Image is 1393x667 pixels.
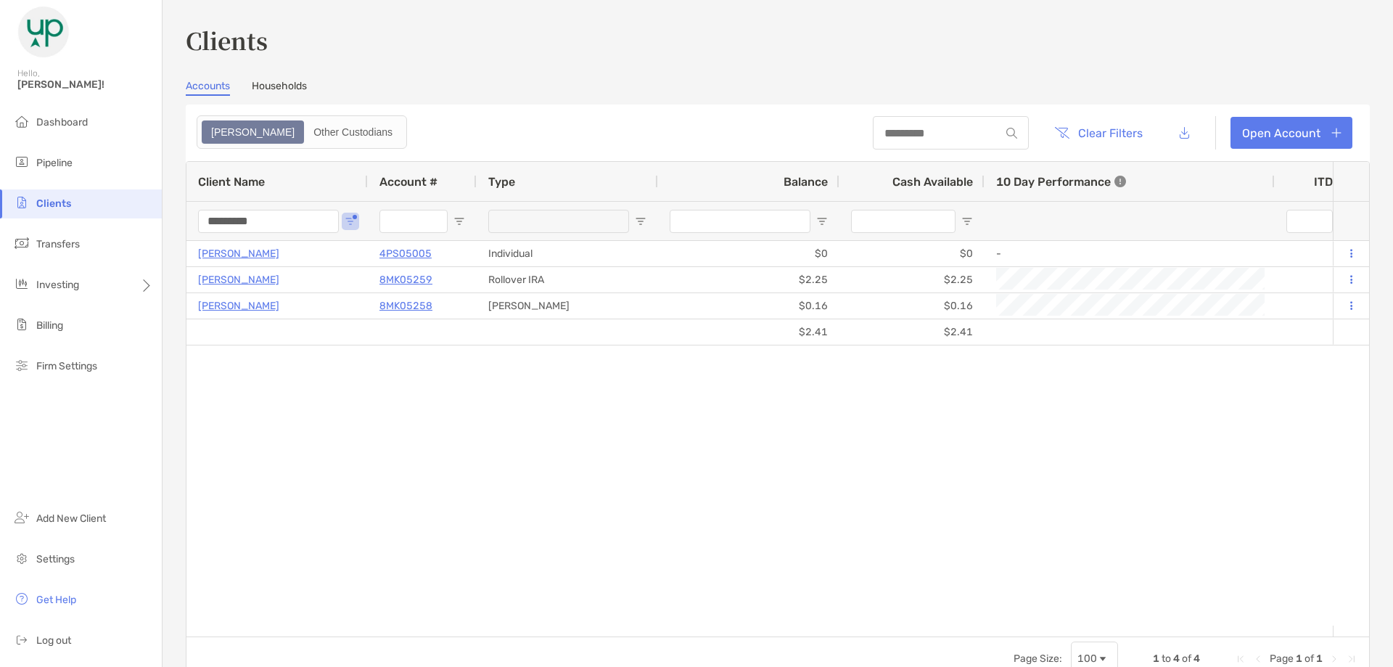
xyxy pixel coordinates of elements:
img: billing icon [13,316,30,333]
div: Individual [477,241,658,266]
a: Accounts [186,80,230,96]
span: Add New Client [36,512,106,525]
div: $0 [839,241,985,266]
button: Open Filter Menu [345,216,356,227]
span: 1 [1296,652,1302,665]
div: Next Page [1328,653,1340,665]
div: Rollover IRA [477,267,658,292]
a: 4PS05005 [379,245,432,263]
span: 1 [1316,652,1323,665]
span: Transfers [36,238,80,250]
img: Zoe Logo [17,6,70,58]
span: Pipeline [36,157,73,169]
div: $2.25 [658,267,839,292]
span: Dashboard [36,116,88,128]
div: $0 [658,241,839,266]
div: Last Page [1346,653,1357,665]
span: 4 [1193,652,1200,665]
button: Clear Filters [1043,117,1154,149]
span: Page [1270,652,1294,665]
img: pipeline icon [13,153,30,171]
button: Open Filter Menu [816,216,828,227]
div: 100 [1077,652,1097,665]
div: 0% [1275,293,1362,319]
span: Type [488,175,515,189]
img: clients icon [13,194,30,211]
div: $0.16 [839,293,985,319]
span: Clients [36,197,71,210]
img: investing icon [13,275,30,292]
a: 8MK05259 [379,271,432,289]
div: Previous Page [1252,653,1264,665]
h3: Clients [186,23,1370,57]
div: 0% [1275,241,1362,266]
img: logout icon [13,631,30,648]
span: of [1182,652,1191,665]
span: Investing [36,279,79,291]
img: dashboard icon [13,112,30,130]
input: ITD Filter Input [1286,210,1333,233]
div: segmented control [197,115,407,149]
a: [PERSON_NAME] [198,297,279,315]
span: Account # [379,175,437,189]
input: Cash Available Filter Input [851,210,956,233]
span: to [1162,652,1171,665]
a: Open Account [1230,117,1352,149]
div: $0.16 [658,293,839,319]
span: Log out [36,634,71,647]
div: - [996,242,1263,266]
div: Other Custodians [305,122,400,142]
span: Client Name [198,175,265,189]
div: [PERSON_NAME] [477,293,658,319]
span: [PERSON_NAME]! [17,78,153,91]
div: $2.25 [839,267,985,292]
input: Client Name Filter Input [198,210,339,233]
div: 0% [1275,267,1362,292]
a: 8MK05258 [379,297,432,315]
span: Settings [36,553,75,565]
div: Zoe [203,122,303,142]
a: Households [252,80,307,96]
img: firm-settings icon [13,356,30,374]
span: 1 [1153,652,1159,665]
div: ITD [1314,175,1350,189]
a: [PERSON_NAME] [198,271,279,289]
span: Firm Settings [36,360,97,372]
button: Open Filter Menu [961,216,973,227]
div: $2.41 [839,319,985,345]
button: Open Filter Menu [453,216,465,227]
img: get-help icon [13,590,30,607]
img: input icon [1006,128,1017,139]
div: Page Size: [1014,652,1062,665]
span: Cash Available [892,175,973,189]
span: of [1304,652,1314,665]
img: settings icon [13,549,30,567]
span: 4 [1173,652,1180,665]
button: Open Filter Menu [635,216,646,227]
input: Balance Filter Input [670,210,810,233]
span: Get Help [36,594,76,606]
img: add_new_client icon [13,509,30,526]
a: [PERSON_NAME] [198,245,279,263]
span: Billing [36,319,63,332]
div: 10 Day Performance [996,162,1126,201]
img: transfers icon [13,234,30,252]
div: $2.41 [658,319,839,345]
div: First Page [1235,653,1246,665]
span: Balance [784,175,828,189]
input: Account # Filter Input [379,210,448,233]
